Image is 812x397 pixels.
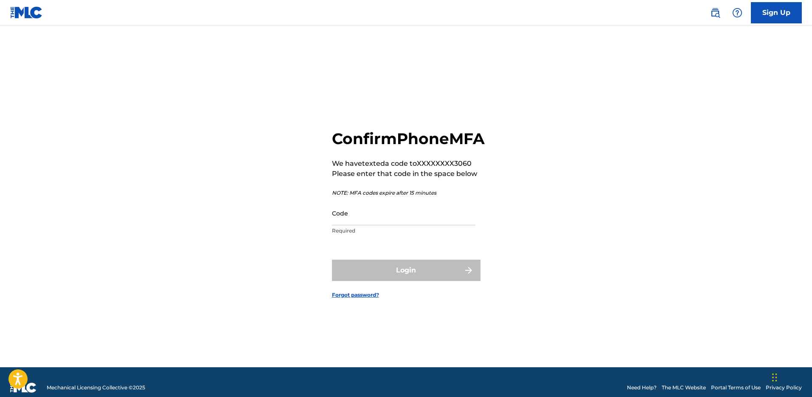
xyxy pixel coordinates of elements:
[662,384,706,391] a: The MLC Website
[732,8,742,18] img: help
[770,356,812,397] iframe: Chat Widget
[751,2,802,23] a: Sign Up
[766,384,802,391] a: Privacy Policy
[627,384,657,391] a: Need Help?
[332,227,475,235] p: Required
[47,384,145,391] span: Mechanical Licensing Collective © 2025
[332,189,485,197] p: NOTE: MFA codes expire after 15 minutes
[772,365,777,390] div: Drag
[332,169,485,179] p: Please enter that code in the space below
[729,4,746,21] div: Help
[10,6,43,19] img: MLC Logo
[707,4,724,21] a: Public Search
[332,159,485,169] p: We have texted a code to XXXXXXXX3060
[332,291,379,299] a: Forgot password?
[332,129,485,148] h2: Confirm Phone MFA
[10,383,37,393] img: logo
[711,384,761,391] a: Portal Terms of Use
[710,8,720,18] img: search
